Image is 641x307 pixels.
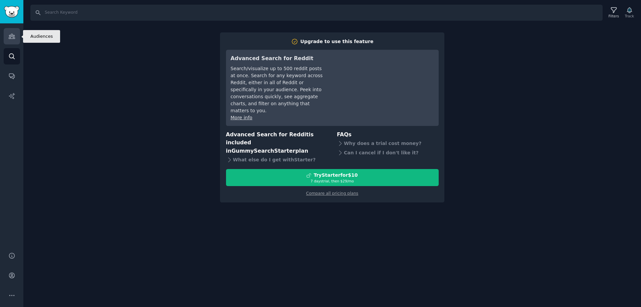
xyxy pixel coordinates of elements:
[231,148,295,154] span: GummySearch Starter
[226,179,438,183] div: 7 days trial, then $ 29 /mo
[337,139,439,148] div: Why does a trial cost money?
[226,169,439,186] button: TryStarterfor$107 daystrial, then $29/mo
[30,5,603,21] input: Search Keyword
[337,131,439,139] h3: FAQs
[226,131,328,155] h3: Advanced Search for Reddit is included in plan
[609,14,619,18] div: Filters
[231,115,252,120] a: More info
[337,148,439,157] div: Can I cancel if I don't like it?
[306,191,358,196] a: Compare all pricing plans
[4,6,19,18] img: GummySearch logo
[231,54,325,63] h3: Advanced Search for Reddit
[334,54,434,105] iframe: YouTube video player
[300,38,374,45] div: Upgrade to use this feature
[231,65,325,114] div: Search/visualize up to 500 reddit posts at once. Search for any keyword across Reddit, either in ...
[226,155,328,164] div: What else do I get with Starter ?
[313,172,358,179] div: Try Starter for $10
